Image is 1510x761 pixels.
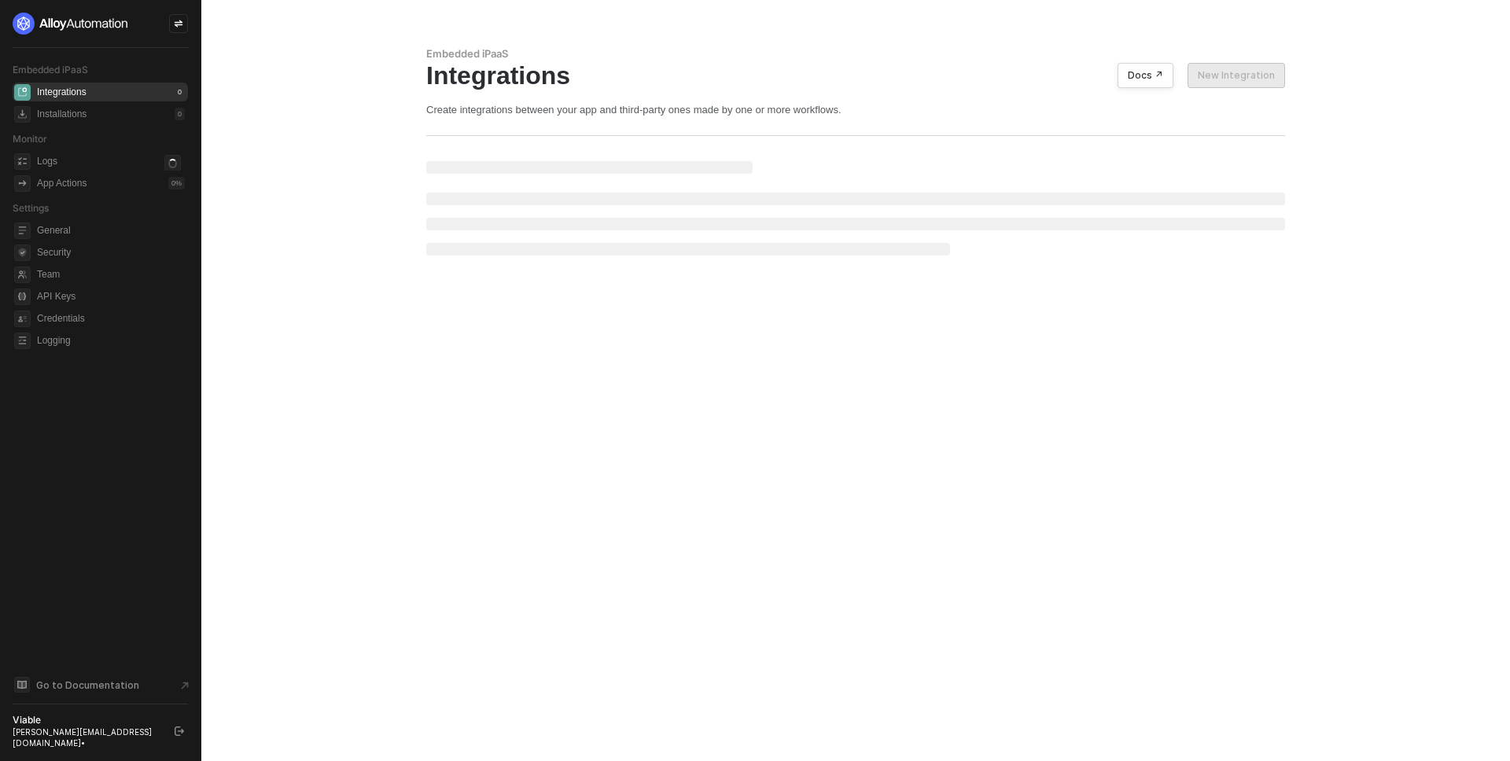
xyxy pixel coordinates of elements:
span: icon-app-actions [14,175,31,192]
span: Monitor [13,133,47,145]
div: Installations [37,108,87,121]
div: Integrations [37,86,87,99]
button: Docs ↗ [1118,63,1173,88]
div: Docs ↗ [1128,69,1163,82]
span: documentation [14,677,30,693]
span: Go to Documentation [36,678,139,692]
span: api-key [14,289,31,305]
button: New Integration [1188,63,1285,88]
span: logout [175,726,184,736]
span: general [14,222,31,239]
span: Team [37,265,185,284]
span: Settings [13,202,49,214]
span: security [14,244,31,261]
div: Embedded iPaaS [426,47,1285,61]
a: Knowledge Base [13,675,189,694]
span: API Keys [37,287,185,306]
span: General [37,221,185,240]
span: team [14,267,31,283]
span: Security [37,243,185,262]
span: Credentials [37,309,185,328]
div: 0 [175,108,185,120]
div: Logs [37,155,57,168]
span: integrations [14,84,31,101]
span: document-arrow [177,678,193,693]
span: Logging [37,331,185,350]
span: icon-logs [14,153,31,170]
span: icon-loader [164,155,181,171]
div: 0 % [168,177,185,189]
span: icon-swap [174,19,183,28]
div: App Actions [37,177,87,190]
img: logo [13,13,129,35]
div: Create integrations between your app and third-party ones made by one or more workflows. [426,103,1285,116]
div: Integrations [426,61,1285,90]
a: logo [13,13,188,35]
div: Viable [13,714,160,726]
div: 0 [175,86,185,98]
span: credentials [14,311,31,327]
span: Embedded iPaaS [13,64,88,75]
span: logging [14,333,31,349]
div: [PERSON_NAME][EMAIL_ADDRESS][DOMAIN_NAME] • [13,726,160,748]
span: installations [14,106,31,123]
